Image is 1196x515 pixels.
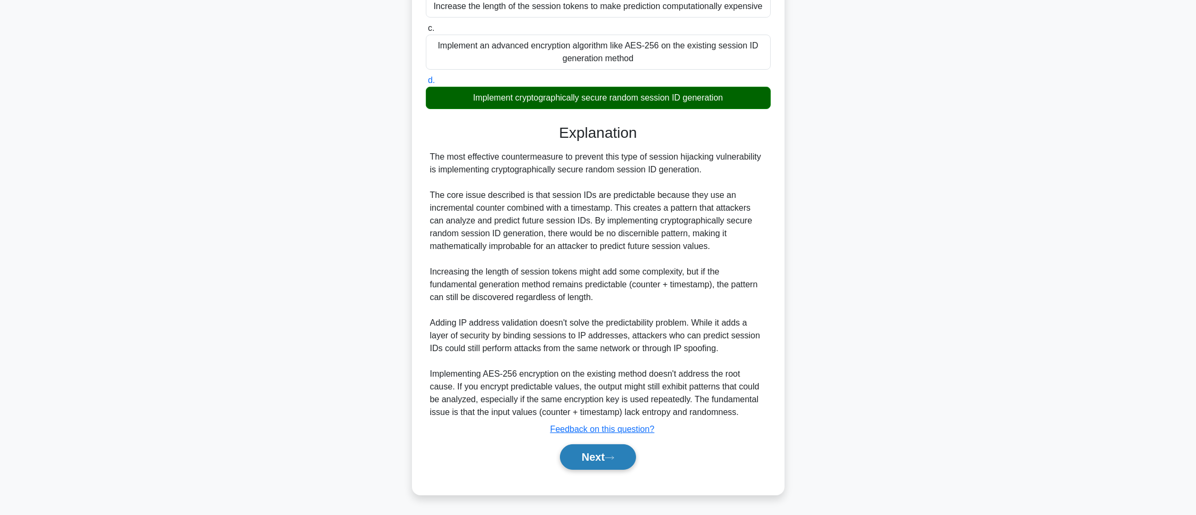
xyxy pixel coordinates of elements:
[432,124,764,142] h3: Explanation
[550,425,655,434] a: Feedback on this question?
[428,76,435,85] span: d.
[428,23,434,32] span: c.
[560,444,636,470] button: Next
[426,87,771,109] div: Implement cryptographically secure random session ID generation
[426,35,771,70] div: Implement an advanced encryption algorithm like AES-256 on the existing session ID generation method
[430,151,766,419] div: The most effective countermeasure to prevent this type of session hijacking vulnerability is impl...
